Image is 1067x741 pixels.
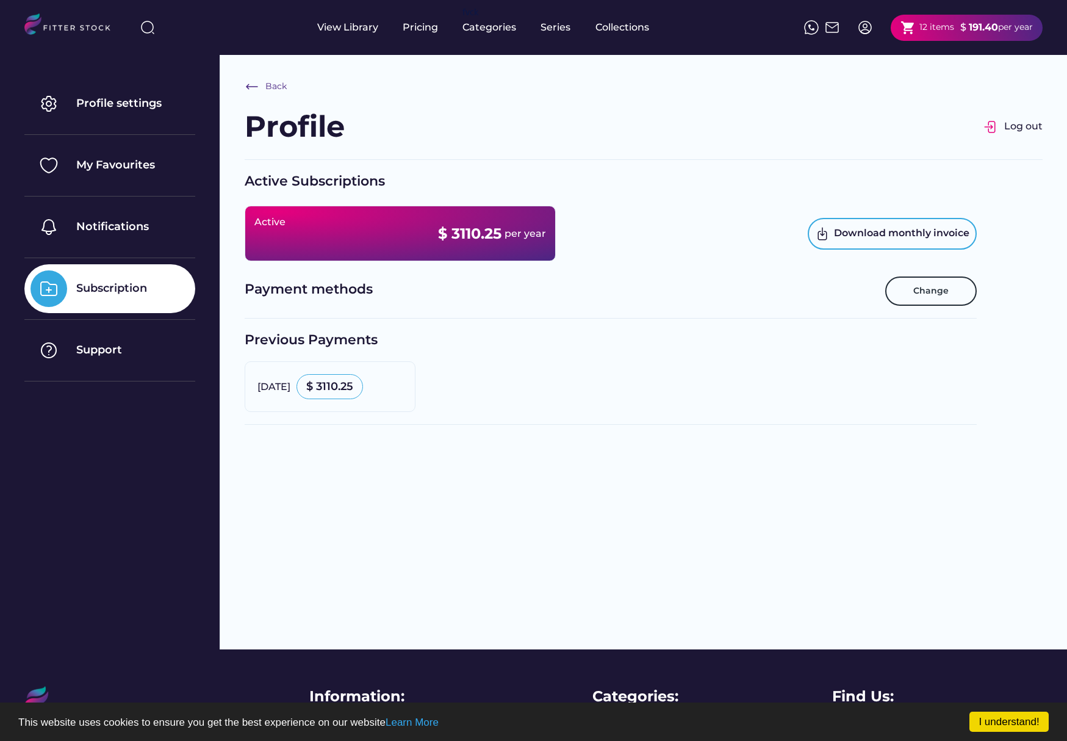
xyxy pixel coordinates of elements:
div: Series [541,21,571,34]
div: [DATE] [257,380,290,394]
div: Pricing [403,21,438,34]
img: Group%201000002325%20%288%29.svg [31,270,67,307]
div: $ [960,21,966,34]
div: Download monthly invoice [834,226,969,241]
div: Collections [595,21,649,34]
div: Information: [309,686,404,707]
div: Notifications [76,219,149,234]
img: Frame%20%286%29.svg [245,79,259,94]
img: profile-circle.svg [858,20,872,35]
div: My Favourites [76,157,155,173]
div: Support [76,342,122,358]
div: Back [265,81,287,93]
div: $ 3110.25 [306,379,353,394]
div: Previous Payments [245,331,977,350]
div: Log out [1004,120,1043,133]
strong: 191.40 [969,21,998,33]
img: LOGO.svg [24,13,121,38]
div: 12 items [919,21,954,34]
a: I understand! [969,712,1049,732]
img: search-normal%203.svg [140,20,155,35]
a: Learn More [386,717,439,728]
p: This website uses cookies to ensure you get the best experience on our website [18,717,1049,728]
div: fvck [462,6,478,18]
div: Profile [245,106,345,147]
div: Subscription [76,281,147,296]
div: Categories: [592,686,678,707]
div: Active [254,215,286,229]
img: Group%201000002326.svg [983,120,998,134]
img: Group%201000002325.svg [31,85,67,122]
div: View Library [317,21,378,34]
div: Find Us: [832,686,894,707]
button: Change [885,277,977,306]
div: Profile settings [76,96,162,111]
div: per year [998,21,1033,34]
img: Group%201000002325%20%284%29.svg [31,209,67,245]
img: Group%201000002325%20%287%29.svg [31,332,67,369]
button: shopping_cart [900,20,916,35]
div: per year [505,227,546,240]
img: Group%201000002325%20%282%29.svg [31,147,67,184]
img: meteor-icons_whatsapp%20%281%29.svg [804,20,819,35]
img: Frame.svg [815,226,830,241]
div: $ 3110.25 [438,223,501,244]
div: Active Subscriptions [245,172,977,191]
img: Frame%2051.svg [825,20,839,35]
div: Categories [462,21,516,34]
div: Payment methods [245,280,528,302]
